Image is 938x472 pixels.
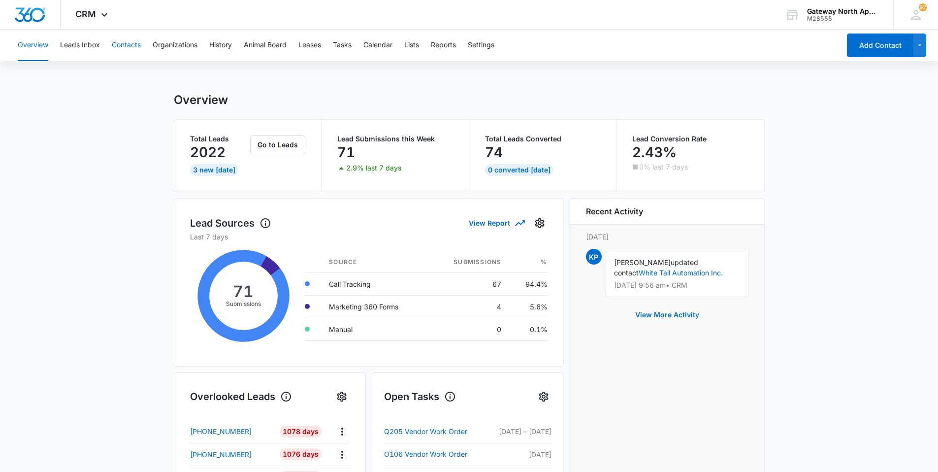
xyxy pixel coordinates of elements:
button: Animal Board [244,30,287,61]
a: O106 Vendor Work Order [384,448,494,460]
button: View More Activity [625,303,709,327]
button: Add Contact [847,34,913,57]
button: View Report [469,214,524,232]
p: 2.9% last 7 days [346,165,401,171]
h1: Overlooked Leads [190,389,292,404]
button: Tasks [333,30,352,61]
button: Contacts [112,30,141,61]
div: 1078 Days [280,426,322,438]
span: 97 [919,3,927,11]
a: Go to Leads [250,140,305,149]
td: 5.6% [509,295,547,318]
button: Lists [404,30,419,61]
td: Call Tracking [321,272,429,295]
button: Settings [334,389,350,405]
td: 94.4% [509,272,547,295]
p: 0% last 7 days [639,164,688,170]
p: 2.43% [632,144,677,160]
button: Organizations [153,30,197,61]
td: 0.1% [509,318,547,340]
div: 3 New [DATE] [190,164,238,176]
p: Lead Submissions this Week [337,135,453,142]
div: 0 Converted [DATE] [485,164,553,176]
p: Total Leads [190,135,249,142]
p: [DATE] [586,232,748,242]
div: 1076 Days [280,448,322,460]
p: Total Leads Converted [485,135,601,142]
div: notifications count [919,3,927,11]
button: Go to Leads [250,135,305,154]
p: [PHONE_NUMBER] [190,426,252,437]
td: 67 [429,272,509,295]
button: Reports [431,30,456,61]
h1: Overview [174,93,228,107]
a: White Tail Automation Inc. [639,269,723,277]
p: Lead Conversion Rate [632,135,748,142]
button: Overview [18,30,48,61]
a: [PHONE_NUMBER] [190,426,273,437]
h1: Lead Sources [190,216,271,231]
th: Source [321,252,429,273]
button: Leases [298,30,321,61]
button: History [209,30,232,61]
button: Actions [334,447,350,462]
th: Submissions [429,252,509,273]
a: [PHONE_NUMBER] [190,449,273,460]
button: Settings [468,30,494,61]
td: 4 [429,295,509,318]
td: Manual [321,318,429,340]
p: 71 [337,144,355,160]
p: [DATE] 9:56 am • CRM [614,282,740,289]
button: Leads Inbox [60,30,100,61]
a: Q205 Vendor Work Order [384,426,494,438]
button: Settings [532,215,548,231]
td: 0 [429,318,509,340]
div: account id [807,15,879,22]
td: Marketing 360 Forms [321,295,429,318]
p: [DATE] [494,449,551,460]
span: CRM [75,9,96,19]
p: 2022 [190,144,226,160]
p: 74 [485,144,503,160]
p: [DATE] – [DATE] [494,426,551,437]
p: [PHONE_NUMBER] [190,449,252,460]
th: % [509,252,547,273]
button: Actions [334,424,350,439]
h1: Open Tasks [384,389,456,404]
button: Settings [536,389,551,405]
span: KP [586,249,602,265]
div: account name [807,7,879,15]
button: Calendar [363,30,392,61]
p: Last 7 days [190,232,548,242]
span: [PERSON_NAME] [614,258,671,267]
h6: Recent Activity [586,205,643,217]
